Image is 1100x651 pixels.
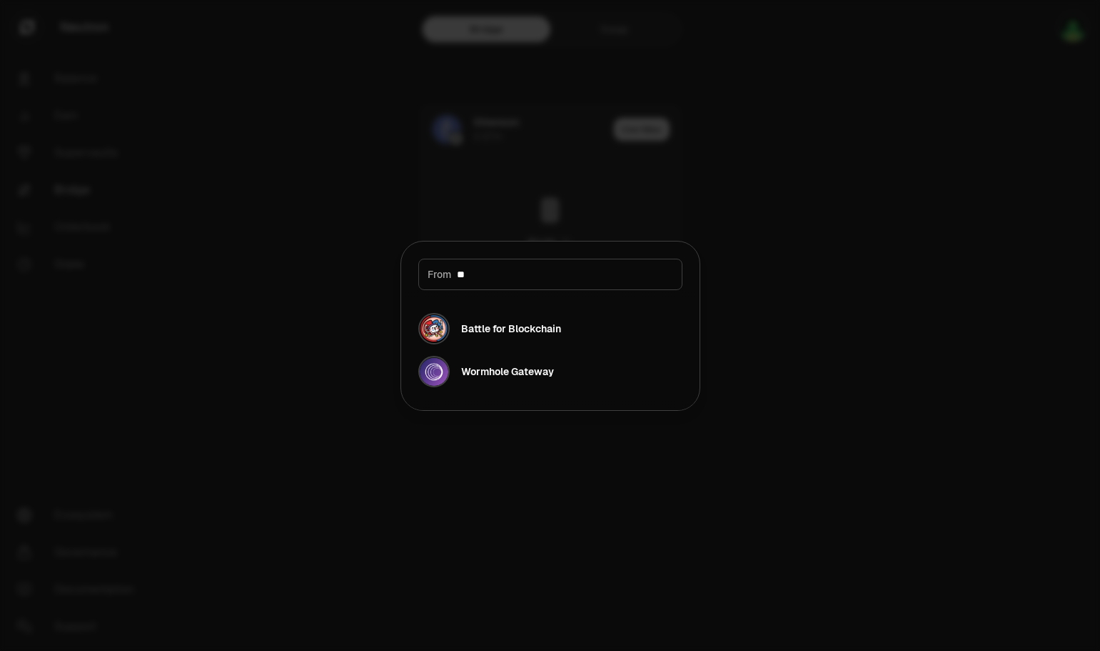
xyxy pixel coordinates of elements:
img: Battle for Blockchain Logo [420,314,448,343]
div: Battle for Blockchain [461,322,561,336]
img: Wormhole Gateway Logo [420,357,448,386]
span: From [428,267,451,282]
button: Battle for Blockchain LogoBattle for Blockchain [410,307,691,350]
div: Wormhole Gateway [461,364,554,379]
button: Wormhole Gateway LogoWormhole Gateway [410,350,691,393]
